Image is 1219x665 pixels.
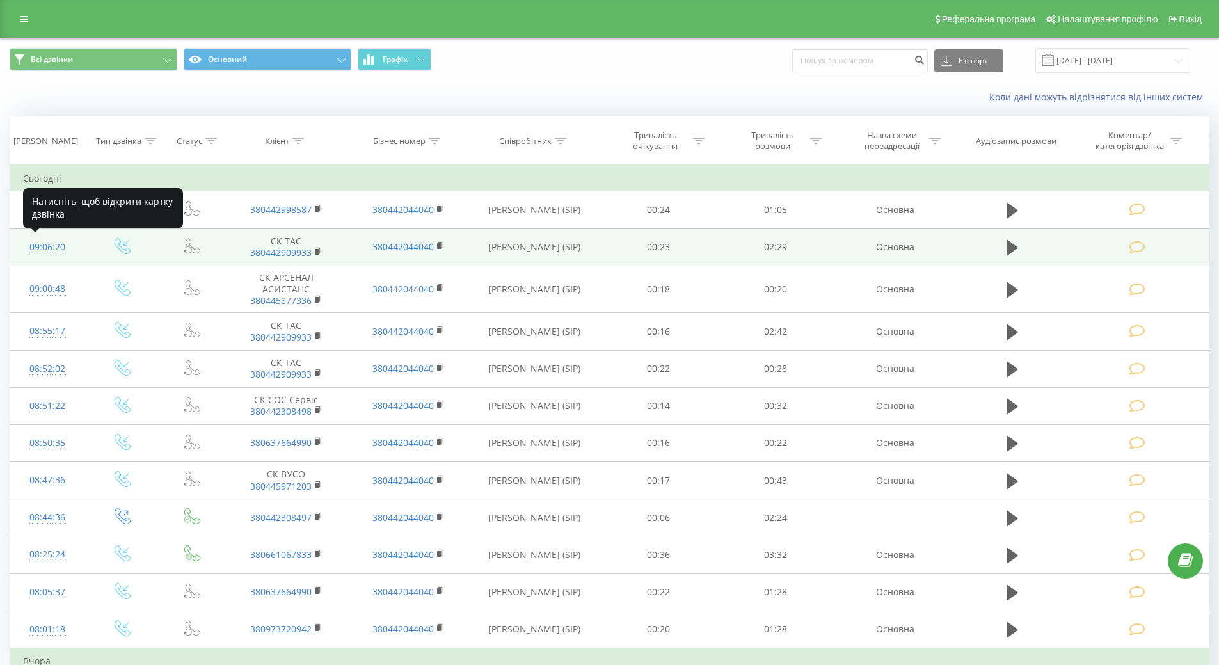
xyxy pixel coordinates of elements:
a: 380442044040 [372,474,434,486]
div: 08:05:37 [23,580,72,605]
span: Вихід [1179,14,1202,24]
td: [PERSON_NAME] (SIP) [469,499,600,536]
td: [PERSON_NAME] (SIP) [469,228,600,266]
td: [PERSON_NAME] (SIP) [469,266,600,313]
button: Графік [358,48,431,71]
div: 08:01:18 [23,617,72,642]
div: Коментар/категорія дзвінка [1092,130,1167,152]
div: 08:44:36 [23,505,72,530]
td: Основна [834,611,955,648]
td: СК АРСЕНАЛ АСИСТАНС [225,266,347,313]
a: 380442044040 [372,586,434,598]
a: 380442909933 [250,246,312,259]
a: 380442044040 [372,549,434,561]
a: 380637664990 [250,437,312,449]
button: Експорт [934,49,1003,72]
a: Коли дані можуть відрізнятися вiд інших систем [989,91,1209,103]
div: Тривалість очікування [621,130,690,152]
input: Пошук за номером [792,49,928,72]
td: 00:36 [600,536,717,573]
a: 380442998587 [250,204,312,216]
td: 03:32 [717,536,834,573]
div: 08:25:24 [23,542,72,567]
td: 00:06 [600,499,717,536]
div: 08:47:36 [23,468,72,493]
td: 02:29 [717,228,834,266]
td: 00:43 [717,462,834,499]
td: [PERSON_NAME] (SIP) [469,611,600,648]
td: [PERSON_NAME] (SIP) [469,573,600,611]
td: Основна [834,313,955,350]
td: [PERSON_NAME] (SIP) [469,462,600,499]
a: 380973720942 [250,623,312,635]
div: 09:00:48 [23,276,72,301]
a: 380442308497 [250,511,312,524]
td: СК ТАС [225,228,347,266]
a: 380442044040 [372,511,434,524]
td: [PERSON_NAME] (SIP) [469,536,600,573]
div: 08:55:17 [23,319,72,344]
td: 00:22 [600,350,717,387]
a: 380661067833 [250,549,312,561]
div: [PERSON_NAME] [13,136,78,147]
td: Основна [834,266,955,313]
td: Основна [834,191,955,228]
a: 380442044040 [372,437,434,449]
td: [PERSON_NAME] (SIP) [469,387,600,424]
a: 380442044040 [372,623,434,635]
td: 00:24 [600,191,717,228]
td: 01:05 [717,191,834,228]
td: Основна [834,536,955,573]
button: Всі дзвінки [10,48,177,71]
td: 02:42 [717,313,834,350]
div: Бізнес номер [373,136,426,147]
div: Співробітник [499,136,552,147]
td: 00:20 [600,611,717,648]
button: Основний [184,48,351,71]
td: Основна [834,350,955,387]
span: Реферальна програма [942,14,1036,24]
td: 00:18 [600,266,717,313]
div: 08:51:22 [23,394,72,419]
td: Сьогодні [10,166,1209,191]
td: СК ТАС [225,350,347,387]
div: Тривалість розмови [738,130,807,152]
div: 09:06:20 [23,235,72,260]
td: 02:24 [717,499,834,536]
span: Всі дзвінки [31,54,73,65]
td: 00:16 [600,424,717,461]
td: Основна [834,462,955,499]
td: [PERSON_NAME] (SIP) [469,350,600,387]
td: 00:17 [600,462,717,499]
a: 380442909933 [250,331,312,343]
td: [PERSON_NAME] (SIP) [469,313,600,350]
td: 00:22 [717,424,834,461]
td: 00:23 [600,228,717,266]
td: Основна [834,424,955,461]
div: 08:52:02 [23,357,72,381]
td: [PERSON_NAME] (SIP) [469,191,600,228]
td: Основна [834,228,955,266]
a: 380442044040 [372,325,434,337]
div: Тип дзвінка [96,136,141,147]
td: 00:32 [717,387,834,424]
a: 380445877336 [250,294,312,307]
a: 380442909933 [250,368,312,380]
a: 380637664990 [250,586,312,598]
td: Основна [834,387,955,424]
td: 00:20 [717,266,834,313]
td: 00:22 [600,573,717,611]
span: Налаштування профілю [1058,14,1158,24]
td: СК СОС Сервіс [225,387,347,424]
td: СК ТАС [225,313,347,350]
td: 00:16 [600,313,717,350]
a: 380442044040 [372,362,434,374]
td: 01:28 [717,611,834,648]
div: Назва схеми переадресації [857,130,926,152]
div: Статус [177,136,202,147]
td: [PERSON_NAME] (SIP) [469,424,600,461]
a: 380442044040 [372,283,434,295]
td: 01:28 [717,573,834,611]
div: Аудіозапис розмови [976,136,1056,147]
td: СК ВУСО [225,462,347,499]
